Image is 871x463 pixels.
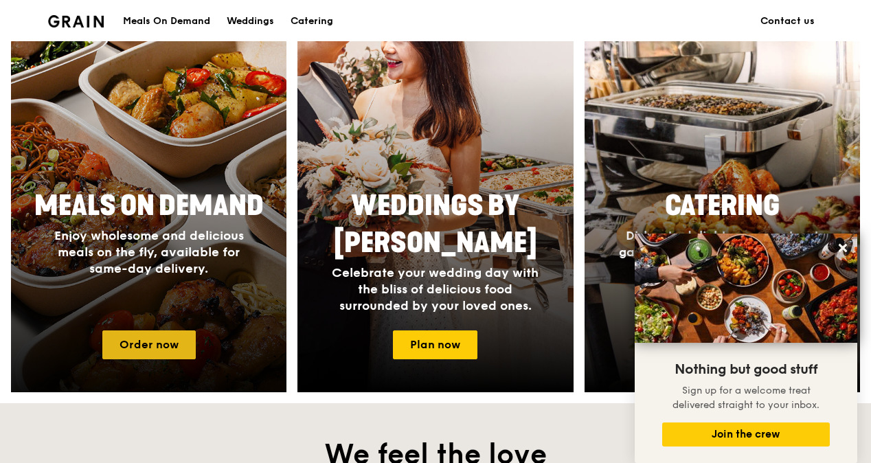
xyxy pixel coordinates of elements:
button: Join the crew [662,422,830,447]
img: Grain [48,15,104,27]
div: Meals On Demand [123,1,210,42]
span: Sign up for a welcome treat delivered straight to your inbox. [672,385,819,411]
a: Contact us [752,1,823,42]
div: Catering [291,1,333,42]
span: Enjoy wholesome and delicious meals on the fly, available for same-day delivery. [54,228,244,276]
a: Order now [102,330,196,359]
button: Close [832,237,854,259]
a: Weddings [218,1,282,42]
div: Weddings [227,1,274,42]
a: Catering [282,1,341,42]
span: Meals On Demand [34,190,264,223]
a: Plan now [393,330,477,359]
span: Weddings by [PERSON_NAME] [334,190,537,260]
img: DSC07876-Edit02-Large.jpeg [635,234,857,343]
span: Dishes to delight your guests, at gatherings and events of all sizes. [619,228,825,260]
span: Catering [665,190,780,223]
span: Nothing but good stuff [675,361,817,378]
span: Celebrate your wedding day with the bliss of delicious food surrounded by your loved ones. [332,265,539,313]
